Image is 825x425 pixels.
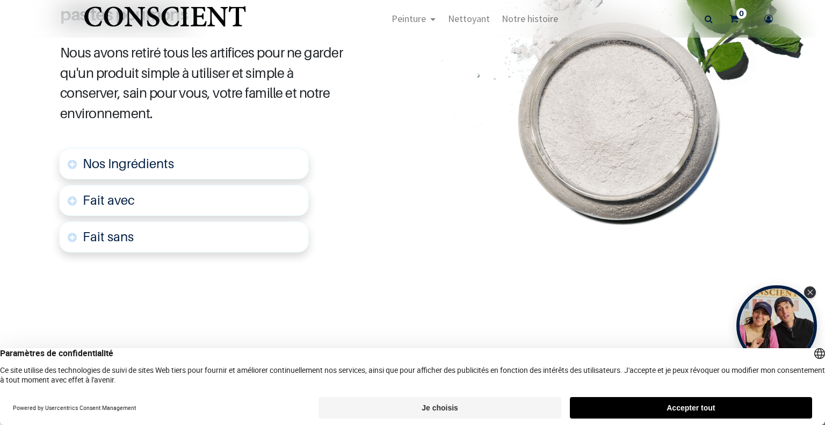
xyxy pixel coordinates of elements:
[736,285,817,366] div: Open Tolstoy
[9,9,41,41] button: Open chat widget
[83,156,174,171] span: Nos Ingrédients
[83,229,134,244] font: Fait sans
[804,286,816,298] div: Close Tolstoy widget
[392,12,426,25] span: Peinture
[60,44,343,122] span: Nous avons retiré tous les artifices pour ne garder qu'un produit simple à utiliser et simple à c...
[736,285,817,366] div: Tolstoy bubble widget
[448,12,490,25] span: Nettoyant
[736,285,817,366] div: Open Tolstoy widget
[736,8,747,19] sup: 0
[502,12,558,25] span: Notre histoire
[83,192,135,208] font: Fait avec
